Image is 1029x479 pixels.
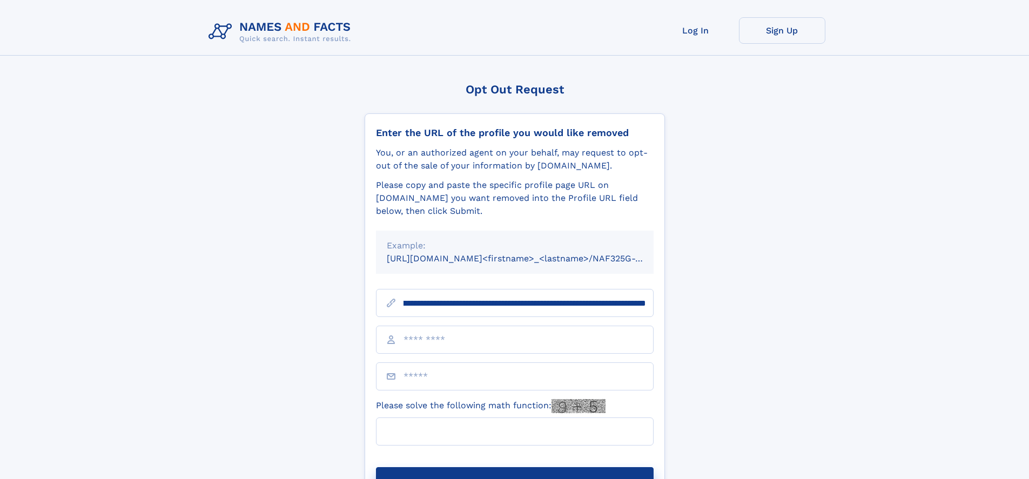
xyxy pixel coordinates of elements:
[204,17,360,46] img: Logo Names and Facts
[365,83,665,96] div: Opt Out Request
[739,17,825,44] a: Sign Up
[387,239,643,252] div: Example:
[376,399,606,413] label: Please solve the following math function:
[387,253,674,264] small: [URL][DOMAIN_NAME]<firstname>_<lastname>/NAF325G-xxxxxxxx
[376,127,654,139] div: Enter the URL of the profile you would like removed
[653,17,739,44] a: Log In
[376,179,654,218] div: Please copy and paste the specific profile page URL on [DOMAIN_NAME] you want removed into the Pr...
[376,146,654,172] div: You, or an authorized agent on your behalf, may request to opt-out of the sale of your informatio...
